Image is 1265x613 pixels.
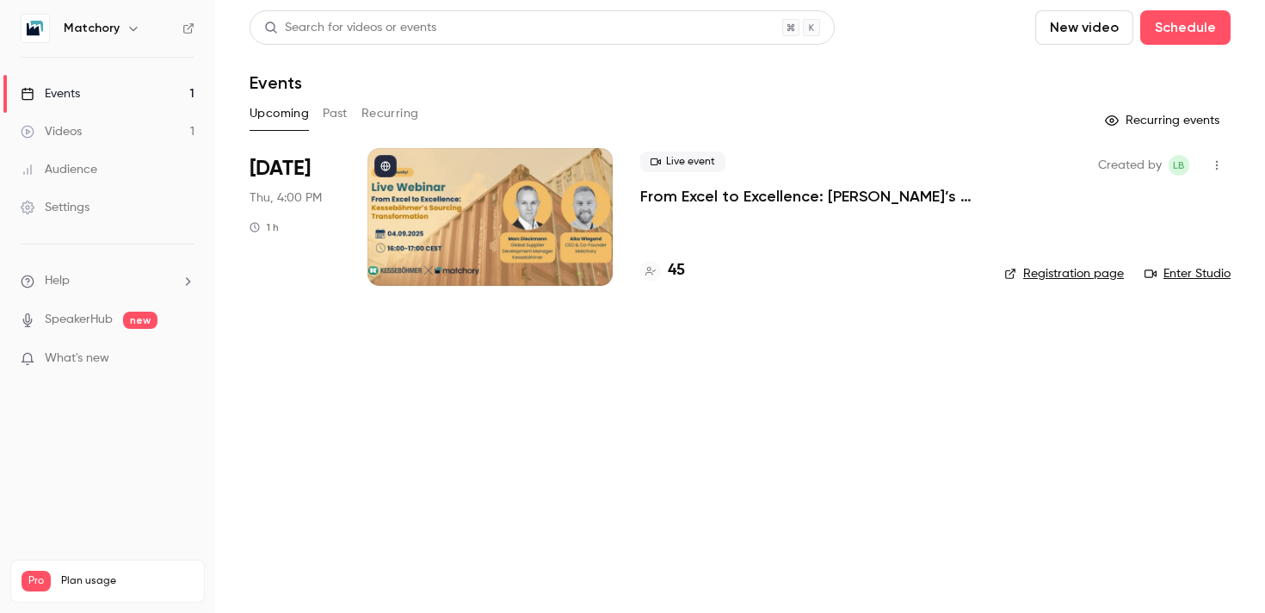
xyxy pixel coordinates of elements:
button: New video [1035,10,1133,45]
div: Settings [21,199,89,216]
span: Laura Banciu [1169,155,1189,176]
h6: Matchory [64,20,120,37]
img: Matchory [22,15,49,42]
div: Videos [21,123,82,140]
button: Upcoming [250,100,309,127]
span: Help [45,272,70,290]
span: [DATE] [250,155,311,183]
div: Audience [21,161,97,178]
span: What's new [45,350,109,368]
div: Sep 4 Thu, 4:00 PM (Europe/Berlin) [250,148,340,286]
a: From Excel to Excellence: [PERSON_NAME]’s Sourcing Transformation [640,186,977,207]
a: SpeakerHub [45,311,113,329]
a: Registration page [1004,265,1124,282]
span: Pro [22,571,51,591]
a: Enter Studio [1145,265,1231,282]
span: Thu, 4:00 PM [250,189,322,207]
span: Live event [640,152,725,172]
button: Schedule [1140,10,1231,45]
span: new [123,312,157,329]
span: LB [1173,155,1185,176]
button: Past [323,100,348,127]
div: 1 h [250,220,279,234]
span: Plan usage [61,574,194,588]
h1: Events [250,72,302,93]
a: 45 [640,259,685,282]
h4: 45 [668,259,685,282]
div: Events [21,85,80,102]
div: Search for videos or events [264,19,436,37]
button: Recurring [361,100,419,127]
li: help-dropdown-opener [21,272,194,290]
button: Recurring events [1097,107,1231,134]
span: Created by [1098,155,1162,176]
